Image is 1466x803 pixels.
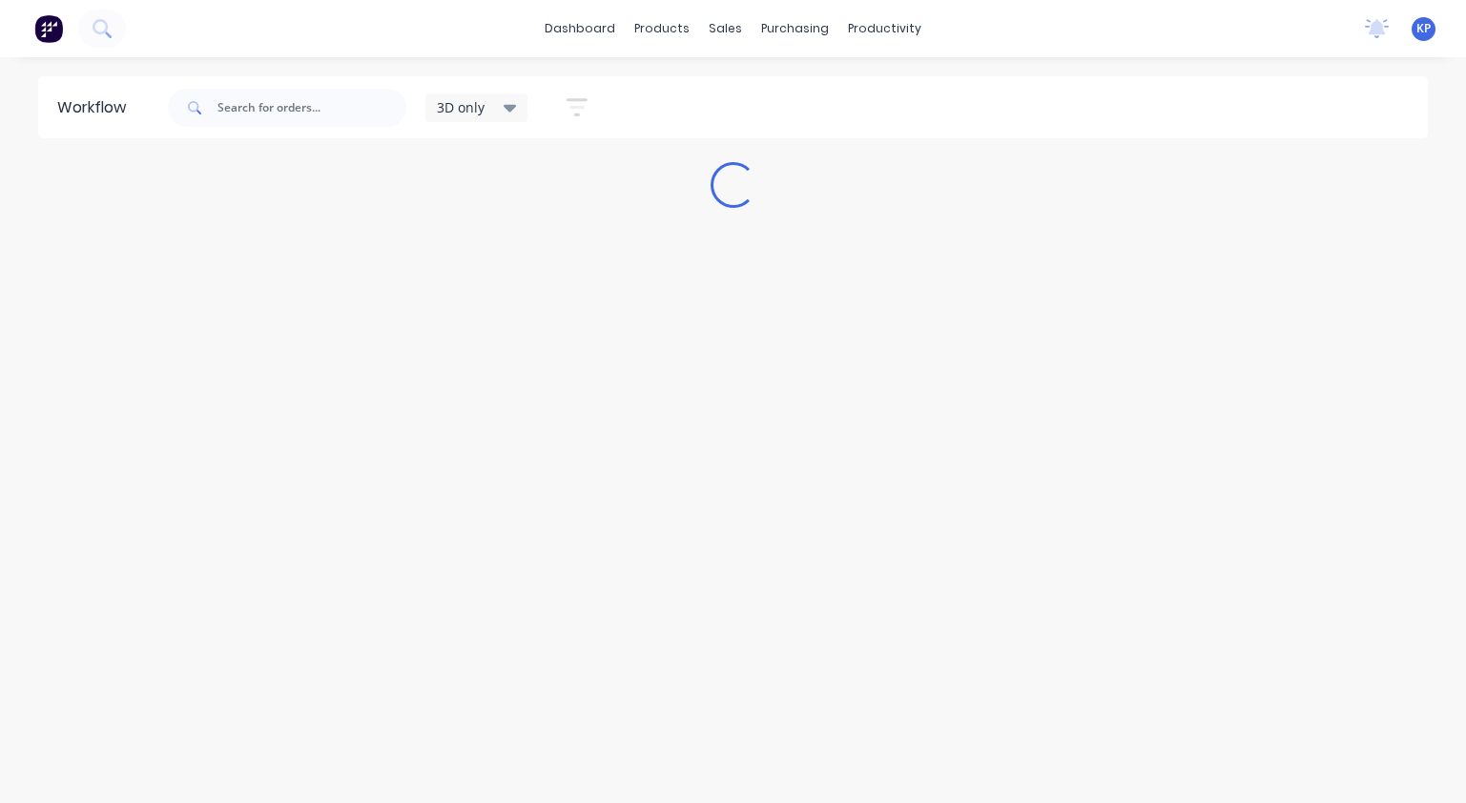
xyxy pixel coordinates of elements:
div: Workflow [57,96,135,119]
div: products [625,14,699,43]
span: 3D only [437,97,485,117]
a: dashboard [535,14,625,43]
div: sales [699,14,752,43]
div: productivity [838,14,931,43]
div: purchasing [752,14,838,43]
input: Search for orders... [217,89,406,127]
img: Factory [34,14,63,43]
span: KP [1416,20,1431,37]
